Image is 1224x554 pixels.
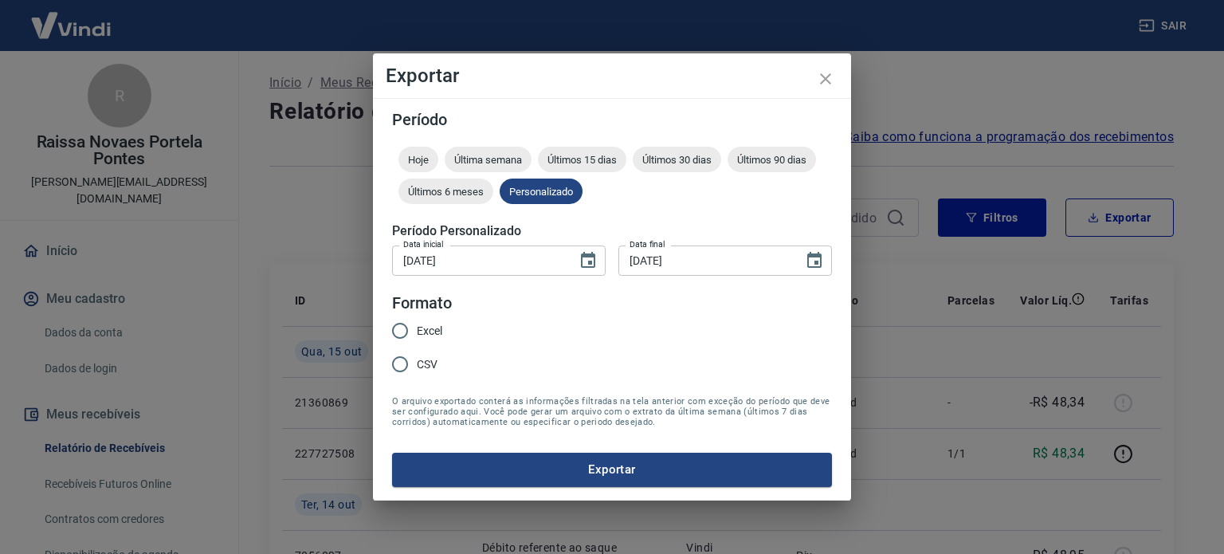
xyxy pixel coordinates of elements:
span: Últimos 30 dias [633,154,721,166]
div: Últimos 6 meses [398,179,493,204]
h5: Período Personalizado [392,223,832,239]
h5: Período [392,112,832,128]
span: Última semana [445,154,532,166]
label: Data inicial [403,238,444,250]
span: Hoje [398,154,438,166]
span: Últimos 90 dias [728,154,816,166]
legend: Formato [392,292,452,315]
div: Últimos 90 dias [728,147,816,172]
label: Data final [630,238,665,250]
button: Choose date, selected date is 15 de out de 2025 [798,245,830,277]
div: Personalizado [500,179,583,204]
div: Últimos 30 dias [633,147,721,172]
span: Últimos 6 meses [398,186,493,198]
span: CSV [417,356,437,373]
button: close [806,60,845,98]
input: DD/MM/YYYY [618,246,792,275]
button: Exportar [392,453,832,486]
h4: Exportar [386,66,838,85]
span: O arquivo exportado conterá as informações filtradas na tela anterior com exceção do período que ... [392,396,832,427]
div: Última semana [445,147,532,172]
div: Últimos 15 dias [538,147,626,172]
input: DD/MM/YYYY [392,246,566,275]
span: Excel [417,323,442,340]
span: Personalizado [500,186,583,198]
span: Últimos 15 dias [538,154,626,166]
div: Hoje [398,147,438,172]
button: Choose date, selected date is 1 de out de 2025 [572,245,604,277]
